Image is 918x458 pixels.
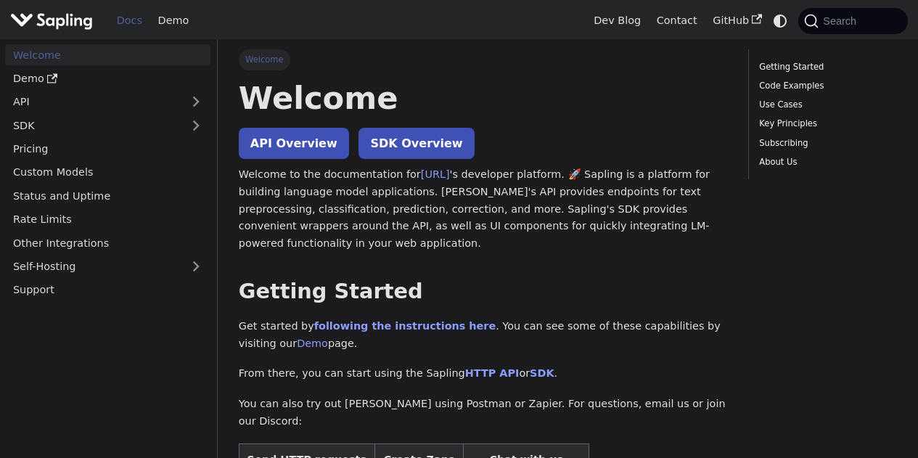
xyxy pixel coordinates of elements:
[421,168,450,180] a: [URL]
[10,10,93,31] img: Sapling.ai
[5,91,181,113] a: API
[5,162,210,183] a: Custom Models
[759,117,892,131] a: Key Principles
[759,98,892,112] a: Use Cases
[5,68,210,89] a: Demo
[759,136,892,150] a: Subscribing
[239,318,727,353] p: Get started by . You can see some of these capabilities by visiting our page.
[239,396,727,430] p: You can also try out [PERSON_NAME] using Postman or Zapier. For questions, email us or join our D...
[181,115,210,136] button: Expand sidebar category 'SDK'
[819,15,865,27] span: Search
[181,91,210,113] button: Expand sidebar category 'API'
[239,166,727,253] p: Welcome to the documentation for 's developer platform. 🚀 Sapling is a platform for building lang...
[586,9,648,32] a: Dev Blog
[759,60,892,74] a: Getting Started
[5,185,210,206] a: Status and Uptime
[5,44,210,65] a: Welcome
[5,256,210,277] a: Self-Hosting
[239,49,727,70] nav: Breadcrumbs
[5,115,181,136] a: SDK
[649,9,705,32] a: Contact
[239,78,727,118] h1: Welcome
[10,10,98,31] a: Sapling.aiSapling.ai
[150,9,197,32] a: Demo
[759,155,892,169] a: About Us
[358,128,474,159] a: SDK Overview
[705,9,769,32] a: GitHub
[297,338,328,349] a: Demo
[759,79,892,93] a: Code Examples
[530,367,554,379] a: SDK
[5,232,210,253] a: Other Integrations
[5,139,210,160] a: Pricing
[770,10,791,31] button: Switch between dark and light mode (currently system mode)
[239,128,349,159] a: API Overview
[314,320,496,332] a: following the instructions here
[798,8,907,34] button: Search (Command+K)
[465,367,520,379] a: HTTP API
[239,365,727,383] p: From there, you can start using the Sapling or .
[239,279,727,305] h2: Getting Started
[109,9,150,32] a: Docs
[5,279,210,300] a: Support
[5,209,210,230] a: Rate Limits
[239,49,290,70] span: Welcome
